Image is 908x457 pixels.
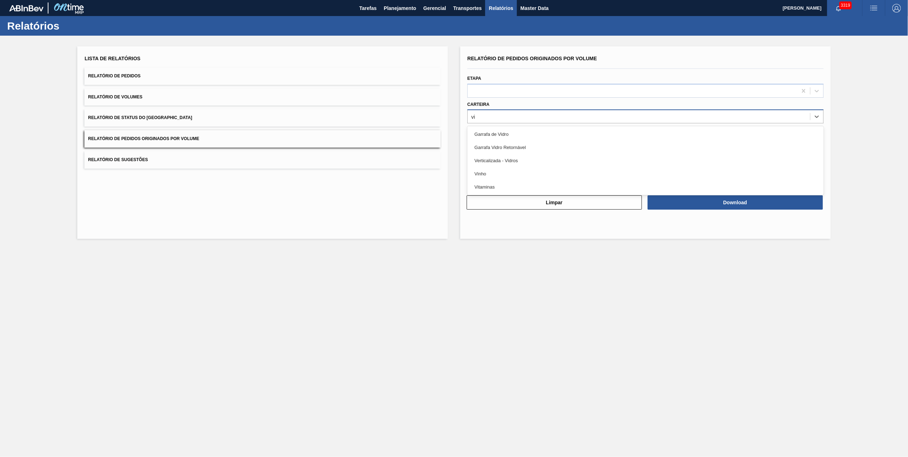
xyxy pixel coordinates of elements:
span: Relatório de Pedidos Originados por Volume [88,136,199,141]
button: Limpar [467,195,642,210]
span: Relatório de Sugestões [88,157,148,162]
span: Relatório de Volumes [88,94,142,99]
span: Relatório de Pedidos Originados por Volume [467,56,597,61]
label: Carteira [467,102,489,107]
span: Transportes [453,4,482,12]
span: 3319 [839,1,852,9]
span: Planejamento [384,4,416,12]
button: Download [648,195,823,210]
span: Tarefas [359,4,377,12]
span: Lista de Relatórios [84,56,140,61]
img: Logout [892,4,901,12]
span: Relatório de Pedidos [88,73,140,78]
button: Relatório de Pedidos Originados por Volume [84,130,441,148]
button: Relatório de Status do [GEOGRAPHIC_DATA] [84,109,441,127]
div: Garrafa de Vidro [467,128,824,141]
img: TNhmsLtSVTkK8tSr43FrP2fwEKptu5GPRR3wAAAABJRU5ErkJggg== [9,5,43,11]
span: Gerencial [424,4,446,12]
span: Master Data [520,4,549,12]
div: Vitaminas [467,180,824,194]
button: Notificações [827,3,850,13]
img: userActions [870,4,878,12]
span: Relatório de Status do [GEOGRAPHIC_DATA] [88,115,192,120]
button: Relatório de Sugestões [84,151,441,169]
div: Garrafa Vidro Retornável [467,141,824,154]
div: Verticalizada - Vidros [467,154,824,167]
button: Relatório de Pedidos [84,67,441,85]
h1: Relatórios [7,22,134,30]
label: Etapa [467,76,481,81]
span: Relatórios [489,4,513,12]
button: Relatório de Volumes [84,88,441,106]
div: Vinho [467,167,824,180]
